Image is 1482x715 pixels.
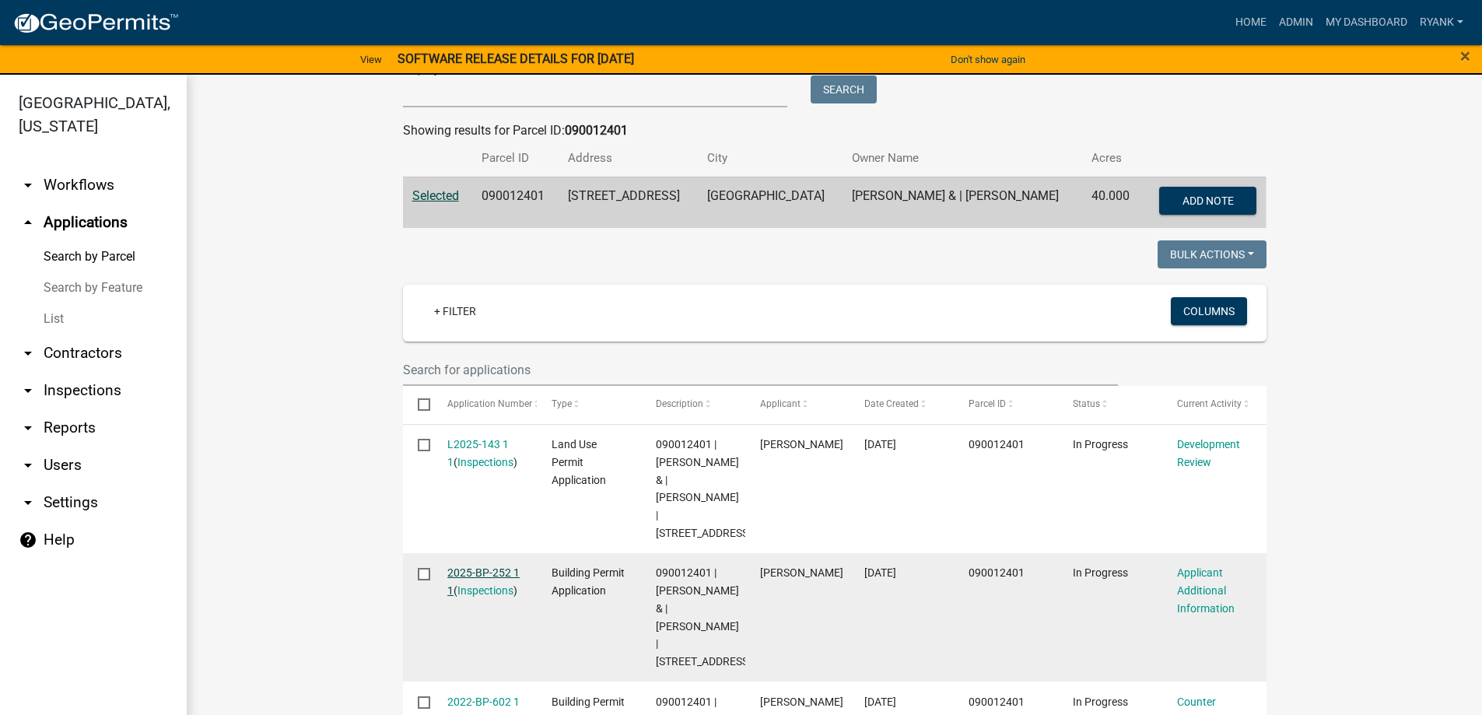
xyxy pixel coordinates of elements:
datatable-header-cell: Date Created [850,386,954,423]
span: Description [656,398,703,409]
span: 09/15/2025 [864,566,896,579]
th: Address [559,140,698,177]
datatable-header-cell: Description [641,386,745,423]
span: Add Note [1182,194,1234,206]
th: Acres [1082,140,1143,177]
span: In Progress [1073,566,1128,579]
input: Search for applications [403,354,1119,386]
span: In Progress [1073,438,1128,450]
span: 090012401 | LORAN F KASCHMITTER & | CYNTHIA L KASCHMITTER | 4930 45TH ST NE [656,566,752,668]
span: Current Activity [1177,398,1242,409]
td: [PERSON_NAME] & | [PERSON_NAME] [843,177,1082,228]
span: Date Created [864,398,919,409]
i: help [19,531,37,549]
span: 08/19/2022 [864,696,896,708]
span: Application Number [447,398,532,409]
a: View [354,47,388,72]
span: 090012401 [969,566,1025,579]
button: Close [1460,47,1470,65]
a: RyanK [1414,8,1470,37]
td: 090012401 [472,177,559,228]
strong: 090012401 [565,123,628,138]
span: 090012401 [969,696,1025,708]
button: Bulk Actions [1158,240,1267,268]
span: Type [552,398,572,409]
th: Owner Name [843,140,1082,177]
datatable-header-cell: Select [403,386,433,423]
a: Applicant Additional Information [1177,566,1235,615]
td: 40.000 [1082,177,1143,228]
i: arrow_drop_up [19,213,37,232]
datatable-header-cell: Status [1058,386,1162,423]
i: arrow_drop_down [19,419,37,437]
span: Maggie Pantaleon [760,696,843,708]
span: Status [1073,398,1100,409]
datatable-header-cell: Parcel ID [954,386,1058,423]
datatable-header-cell: Applicant [745,386,850,423]
button: Search [811,75,877,103]
a: Inspections [457,584,513,597]
a: 2025-BP-252 1 1 [447,566,520,597]
div: ( ) [447,436,522,471]
i: arrow_drop_down [19,493,37,512]
span: Brandon Woody [760,566,843,579]
span: Brandon Woody [760,438,843,450]
button: Add Note [1159,187,1256,215]
span: Land Use Permit Application [552,438,606,486]
a: Admin [1273,8,1319,37]
i: arrow_drop_down [19,381,37,400]
i: arrow_drop_down [19,176,37,195]
span: Parcel ID [969,398,1006,409]
a: My Dashboard [1319,8,1414,37]
th: City [698,140,843,177]
a: Inspections [457,456,513,468]
span: × [1460,45,1470,67]
span: 09/25/2025 [864,438,896,450]
a: Development Review [1177,438,1240,468]
div: Showing results for Parcel ID: [403,121,1267,140]
span: 090012401 | LORAN F KASCHMITTER & | CYNTHIA L KASCHMITTER | 4930 45TH ST NE [656,438,752,539]
th: Parcel ID [472,140,559,177]
a: Selected [412,188,459,203]
span: Applicant [760,398,801,409]
div: ( ) [447,564,522,600]
td: [STREET_ADDRESS] [559,177,698,228]
span: 090012401 [969,438,1025,450]
button: Don't show again [944,47,1032,72]
a: + Filter [422,297,489,325]
datatable-header-cell: Application Number [433,386,537,423]
button: Columns [1171,297,1247,325]
span: In Progress [1073,696,1128,708]
i: arrow_drop_down [19,456,37,475]
strong: SOFTWARE RELEASE DETAILS FOR [DATE] [398,51,634,66]
datatable-header-cell: Current Activity [1162,386,1267,423]
a: Home [1229,8,1273,37]
span: Building Permit Application [552,566,625,597]
i: arrow_drop_down [19,344,37,363]
td: [GEOGRAPHIC_DATA] [698,177,843,228]
a: L2025-143 1 1 [447,438,509,468]
datatable-header-cell: Type [537,386,641,423]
